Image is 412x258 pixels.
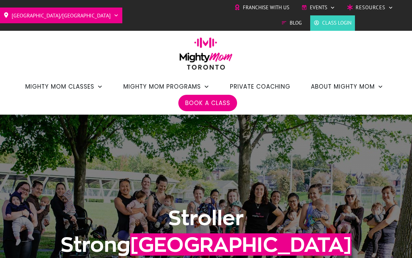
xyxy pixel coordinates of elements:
[3,10,119,21] a: [GEOGRAPHIC_DATA]/[GEOGRAPHIC_DATA]
[234,2,289,13] a: Franchise with Us
[25,81,103,92] a: Mighty Mom Classes
[176,37,236,75] img: mightymom-logo-toronto
[314,18,352,28] a: Class Login
[185,97,230,109] a: Book a Class
[347,2,393,13] a: Resources
[123,81,209,92] a: Mighty Mom Programs
[310,2,327,13] span: Events
[311,81,375,92] span: About Mighty Mom
[322,18,352,28] span: Class Login
[281,18,302,28] a: Blog
[12,10,111,21] span: [GEOGRAPHIC_DATA]/[GEOGRAPHIC_DATA]
[290,18,302,28] span: Blog
[22,205,390,258] h1: Stroller Strong
[230,81,290,92] a: Private Coaching
[25,81,94,92] span: Mighty Mom Classes
[123,81,201,92] span: Mighty Mom Programs
[130,233,352,256] span: [GEOGRAPHIC_DATA]
[311,81,383,92] a: About Mighty Mom
[356,2,385,13] span: Resources
[243,2,289,13] span: Franchise with Us
[301,2,335,13] a: Events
